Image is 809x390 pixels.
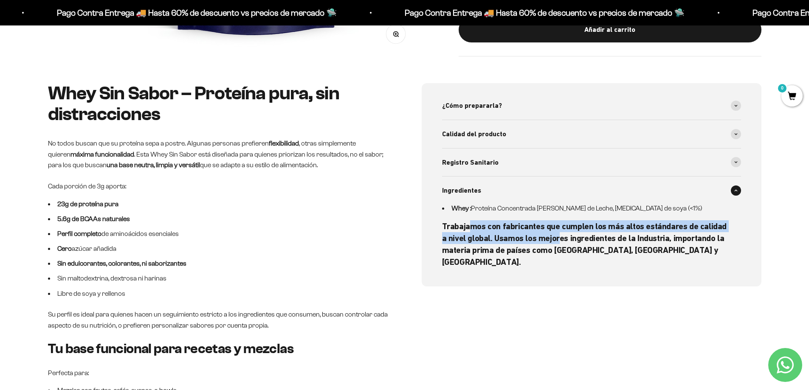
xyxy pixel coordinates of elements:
strong: 5.6g de BCAAs naturales [57,215,130,222]
strong: 23g de proteína pura [57,200,118,208]
strong: flexibilidad [269,140,299,147]
strong: Cero [57,245,72,252]
summary: Calidad del producto [442,120,741,148]
summary: Ingredientes [442,177,741,205]
strong: Whey : [451,205,471,212]
strong: Sin edulcorantes, colorantes, ni saborizantes [57,260,186,267]
h6: Trabajamos con fabricantes que cumplen los más altos estándares de calidad a nivel global. Usamos... [442,220,731,268]
mark: 0 [777,83,787,93]
span: Calidad del producto [442,129,506,140]
strong: Perfil completo [57,230,101,237]
div: Un video del producto [10,91,176,106]
div: Añadir al carrito [476,24,744,35]
button: Añadir al carrito [459,17,761,42]
p: Perfecta para: [48,368,388,379]
p: ¿Qué te haría sentir más seguro de comprar este producto? [10,14,176,33]
a: 0 [781,92,803,101]
strong: máxima funcionalidad [70,151,134,158]
li: Proteína Concentrada [PERSON_NAME] de Leche, [MEDICAL_DATA] de soya (<1%) [442,203,731,214]
p: Pago Contra Entrega 🚚 Hasta 60% de descuento vs precios de mercado 🛸 [42,6,321,20]
div: Un mejor precio [10,108,176,123]
strong: Tu base funcional para recetas y mezclas [48,341,293,356]
div: Más información sobre los ingredientes [10,40,176,55]
span: Ingredientes [442,185,481,196]
span: ¿Cómo prepararla? [442,100,502,111]
li: Libre de soya y rellenos [48,288,388,299]
span: Enviar [139,127,175,142]
p: No todos buscan que su proteína sepa a postre. Algunas personas prefieren , otras simplemente qui... [48,138,388,171]
li: de aminoácidos esenciales [48,228,388,239]
summary: ¿Cómo prepararla? [442,92,741,120]
span: Registro Sanitario [442,157,499,168]
strong: una base neutra, limpia y versátil [107,161,200,168]
p: Cada porción de 3g aporta: [48,181,388,192]
h2: Whey Sin Sabor – Proteína pura, sin distracciones [48,83,388,124]
summary: Registro Sanitario [442,149,741,177]
button: Enviar [138,127,176,142]
p: Pago Contra Entrega 🚚 Hasta 60% de descuento vs precios de mercado 🛸 [389,6,669,20]
div: Una promoción especial [10,74,176,89]
li: Sin maltodextrina, dextrosa ni harinas [48,273,388,284]
p: Su perfil es ideal para quienes hacen un seguimiento estricto a los ingredientes que consumen, bu... [48,309,388,331]
li: azúcar añadida [48,243,388,254]
div: Reseñas de otros clientes [10,57,176,72]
